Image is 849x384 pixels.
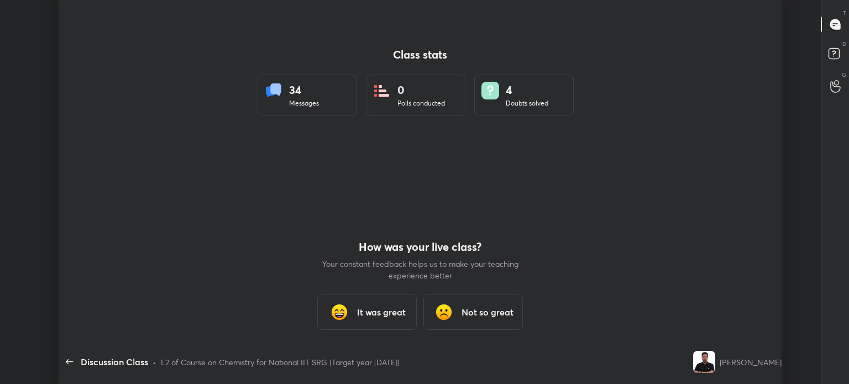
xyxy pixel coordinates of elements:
[720,356,782,368] div: [PERSON_NAME]
[321,240,520,254] h4: How was your live class?
[258,48,583,61] h4: Class stats
[462,306,513,319] h3: Not so great
[842,71,846,79] p: G
[397,98,445,108] div: Polls conducted
[321,258,520,281] p: Your constant feedback helps us to make your teaching experience better
[506,82,548,98] div: 4
[81,355,148,369] div: Discussion Class
[153,356,156,368] div: •
[357,306,406,319] h3: It was great
[481,82,499,99] img: doubts.8a449be9.svg
[433,301,455,323] img: frowning_face_cmp.gif
[397,82,445,98] div: 0
[373,82,391,99] img: statsPoll.b571884d.svg
[289,82,319,98] div: 34
[289,98,319,108] div: Messages
[265,82,282,99] img: statsMessages.856aad98.svg
[842,40,846,48] p: D
[506,98,548,108] div: Doubts solved
[843,9,846,17] p: T
[161,356,400,368] div: L2 of Course on Chemistry for National IIT SRG (Target year [DATE])
[693,351,715,373] img: 905e3b040a2144c7815e48bf08575de9.jpg
[328,301,350,323] img: grinning_face_with_smiling_eyes_cmp.gif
